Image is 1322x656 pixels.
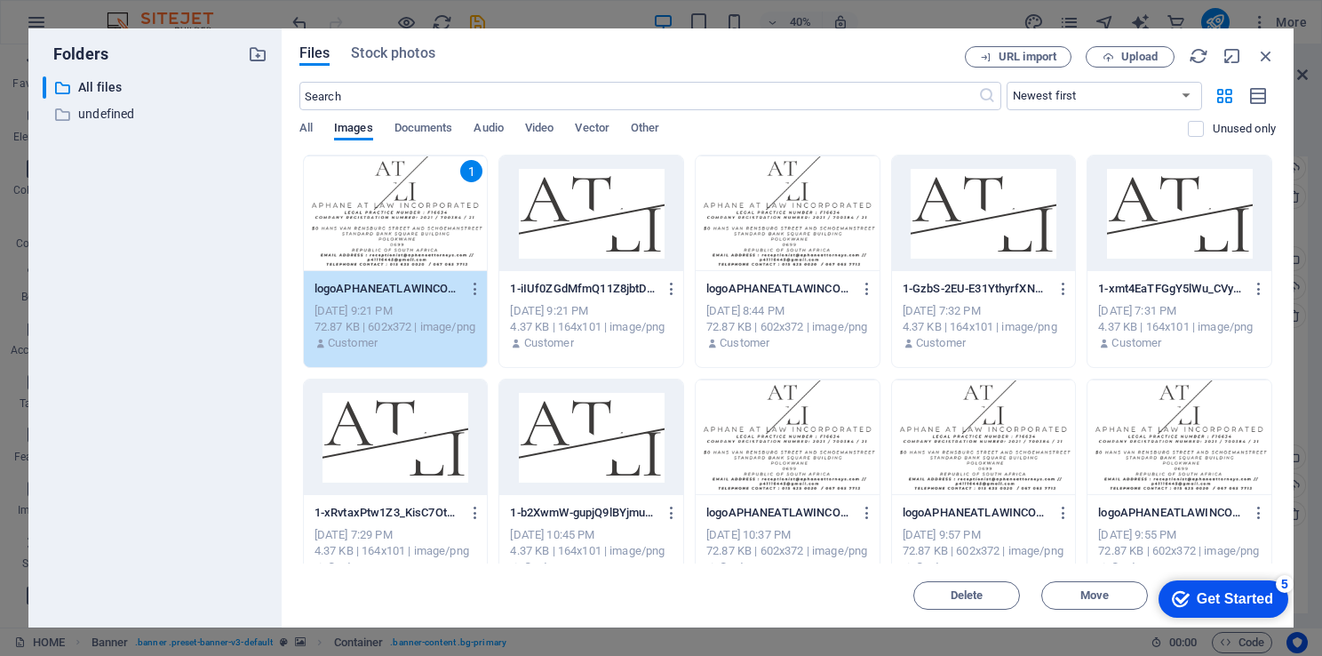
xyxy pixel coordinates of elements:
[315,527,477,543] div: [DATE] 7:29 PM
[131,4,149,21] div: 5
[903,527,1065,543] div: [DATE] 9:57 PM
[474,117,503,142] span: Audio
[1213,121,1276,137] p: Displays only files that are not in use on the website. Files added during this session can still...
[328,559,378,575] p: Customer
[1189,46,1208,66] i: Reload
[43,43,108,66] p: Folders
[965,46,1071,68] button: URL import
[903,543,1065,559] div: 72.87 KB | 602x372 | image/png
[524,335,574,351] p: Customer
[510,527,673,543] div: [DATE] 10:45 PM
[706,527,869,543] div: [DATE] 10:37 PM
[1098,527,1261,543] div: [DATE] 9:55 PM
[351,43,434,64] span: Stock photos
[299,82,978,110] input: Search
[903,319,1065,335] div: 4.37 KB | 164x101 | image/png
[1256,46,1276,66] i: Close
[510,505,656,521] p: 1-b2XwmW-gupjQ9lBYjmuy4g.png
[1098,543,1261,559] div: 72.87 KB | 602x372 | image/png
[913,581,1020,610] button: Delete
[1080,590,1109,601] span: Move
[706,303,869,319] div: [DATE] 8:44 PM
[52,20,129,36] div: Get Started
[315,543,477,559] div: 4.37 KB | 164x101 | image/png
[999,52,1056,62] span: URL import
[916,559,966,575] p: Customer
[631,117,659,142] span: Other
[525,117,553,142] span: Video
[248,44,267,64] i: Create new folder
[1098,319,1261,335] div: 4.37 KB | 164x101 | image/png
[460,160,482,182] div: 1
[720,559,769,575] p: Customer
[315,303,477,319] div: [DATE] 9:21 PM
[1098,281,1244,297] p: 1-xmt4EaTFGgY5lWu_CVyhKg.png
[1098,505,1244,521] p: logoAPHANEATLAWINCORPORATEDHEADER-XaHkIrZsT6oD1fFG0aXfpA.png
[903,505,1048,521] p: logoAPHANEATLAWINCORPORATEDHEADER-NgGj9Rhy0Pi9Yl4QpoUNtw.png
[903,281,1048,297] p: 1-GzbS-2EU-E31YthyrfXNZg.png
[524,559,574,575] p: Customer
[1111,559,1161,575] p: Customer
[78,77,235,98] p: All files
[510,281,656,297] p: 1-iIUf0ZGdMfmQ11Z8jbtDhA.png
[706,319,869,335] div: 72.87 KB | 602x372 | image/png
[951,590,984,601] span: Delete
[315,319,477,335] div: 72.87 KB | 602x372 | image/png
[1121,52,1158,62] span: Upload
[575,117,609,142] span: Vector
[334,117,373,142] span: Images
[43,103,267,125] div: undefined
[510,319,673,335] div: 4.37 KB | 164x101 | image/png
[394,117,453,142] span: Documents
[1041,581,1148,610] button: Move
[706,543,869,559] div: 72.87 KB | 602x372 | image/png
[510,303,673,319] div: [DATE] 9:21 PM
[299,43,330,64] span: Files
[1222,46,1242,66] i: Minimize
[706,281,852,297] p: logoAPHANEATLAWINCORPORATEDHEADER-v3a-wkSzi-HnGGMaINCjtg.png
[1098,303,1261,319] div: [DATE] 7:31 PM
[315,281,460,297] p: logoAPHANEATLAWINCORPORATEDHEADER-nrkqVcfwma0Yq2f90jj5UA.png
[78,104,235,124] p: undefined
[14,9,144,46] div: Get Started 5 items remaining, 0% complete
[299,117,313,142] span: All
[720,335,769,351] p: Customer
[916,335,966,351] p: Customer
[510,543,673,559] div: 4.37 KB | 164x101 | image/png
[43,76,46,99] div: ​
[903,303,1065,319] div: [DATE] 7:32 PM
[706,505,852,521] p: logoAPHANEATLAWINCORPORATEDHEADER-J4mHk8dVUMwVPv5tkiI7QA.png
[1111,335,1161,351] p: Customer
[328,335,378,351] p: Customer
[315,505,460,521] p: 1-xRvtaxPtw1Z3_KisC7Otag.png
[1086,46,1175,68] button: Upload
